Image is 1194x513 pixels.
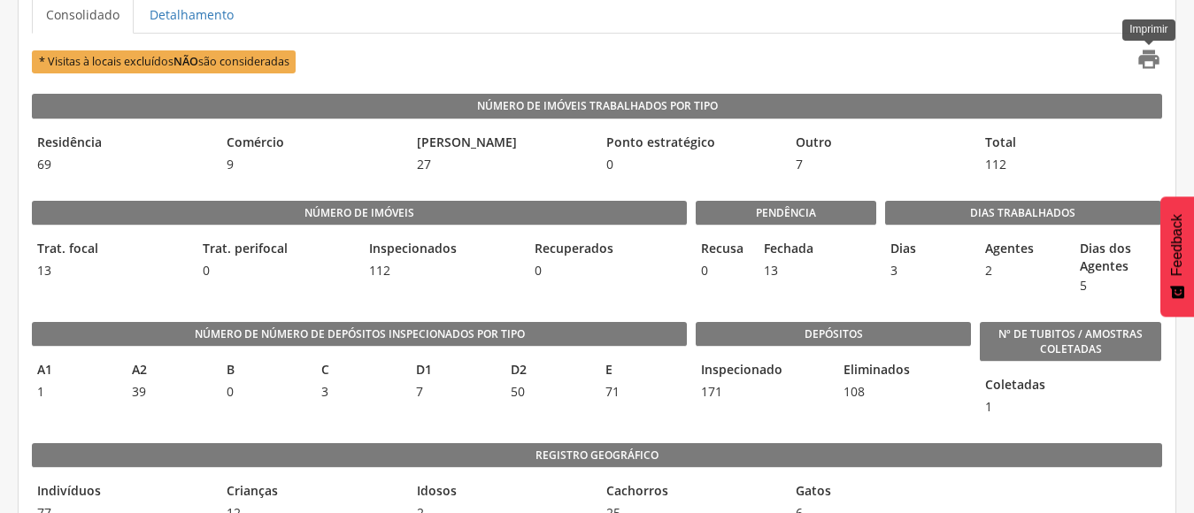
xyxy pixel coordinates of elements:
[32,383,118,401] span: 1
[790,156,971,173] span: 7
[221,134,402,154] legend: Comércio
[505,383,591,401] span: 50
[364,262,520,279] span: 112
[364,240,520,260] legend: Inspecionados
[221,361,307,381] legend: B
[32,322,687,347] legend: Número de Número de Depósitos Inspecionados por Tipo
[980,262,1066,279] span: 2
[197,240,354,260] legend: Trat. perifocal
[32,94,1162,119] legend: Número de Imóveis Trabalhados por Tipo
[32,262,189,279] span: 13
[601,156,782,173] span: 0
[790,134,971,154] legend: Outro
[885,240,971,260] legend: Dias
[600,361,686,381] legend: E
[696,361,829,381] legend: Inspecionado
[1075,240,1160,275] legend: Dias dos Agentes
[505,361,591,381] legend: D2
[601,482,782,502] legend: Cachorros
[173,54,198,69] b: NÃO
[980,398,990,416] span: 1
[316,383,402,401] span: 3
[127,383,212,401] span: 39
[1169,214,1185,276] span: Feedback
[32,201,687,226] legend: Número de imóveis
[32,361,118,381] legend: A1
[221,156,402,173] span: 9
[696,262,750,279] span: 0
[316,361,402,381] legend: C
[600,383,686,401] span: 71
[221,383,307,401] span: 0
[980,376,990,396] legend: Coletadas
[759,240,813,260] legend: Fechada
[790,482,971,502] legend: Gatos
[696,383,829,401] span: 171
[1122,19,1175,40] div: Imprimir
[980,156,1160,173] span: 112
[1136,47,1161,72] i: 
[696,322,971,347] legend: Depósitos
[32,240,189,260] legend: Trat. focal
[197,262,354,279] span: 0
[759,262,813,279] span: 13
[980,240,1066,260] legend: Agentes
[885,262,971,279] span: 3
[1075,277,1160,295] span: 5
[529,240,686,260] legend: Recuperados
[838,383,972,401] span: 108
[980,322,1160,362] legend: Nº de Tubitos / Amostras coletadas
[1160,196,1194,317] button: Feedback - Mostrar pesquisa
[696,240,750,260] legend: Recusa
[412,134,592,154] legend: [PERSON_NAME]
[411,383,497,401] span: 7
[980,134,1160,154] legend: Total
[127,361,212,381] legend: A2
[412,156,592,173] span: 27
[885,201,1160,226] legend: Dias Trabalhados
[411,361,497,381] legend: D1
[32,134,212,154] legend: Residência
[601,134,782,154] legend: Ponto estratégico
[32,443,1162,468] legend: Registro geográfico
[412,482,592,502] legend: Idosos
[32,50,296,73] span: * Visitas à locais excluídos são consideradas
[696,201,876,226] legend: Pendência
[529,262,686,279] span: 0
[32,156,212,173] span: 69
[32,482,212,502] legend: Indivíduos
[221,482,402,502] legend: Crianças
[838,361,972,381] legend: Eliminados
[1126,47,1161,76] a: Imprimir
